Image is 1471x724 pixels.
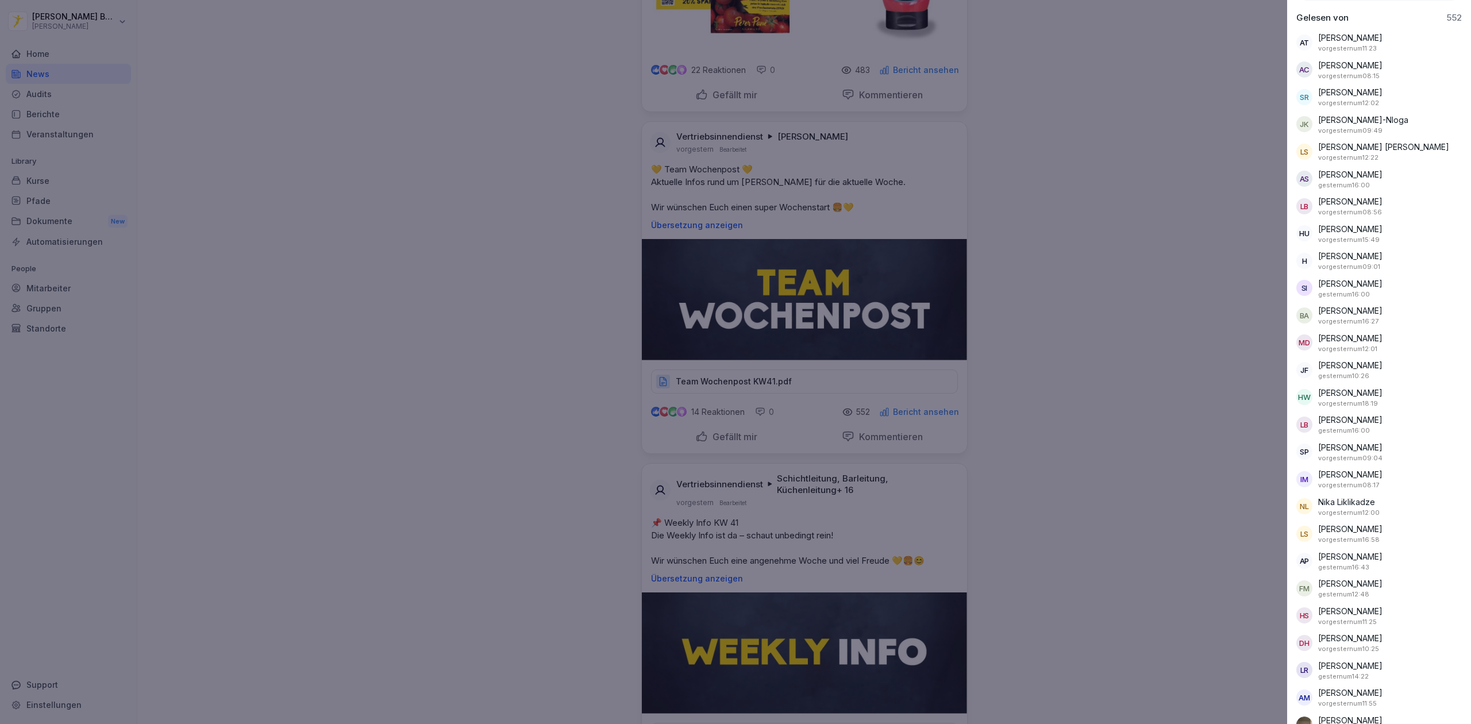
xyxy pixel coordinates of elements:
div: LS [1296,526,1312,542]
div: H [1296,253,1312,269]
p: [PERSON_NAME] [1318,632,1383,644]
p: [PERSON_NAME] [1318,168,1383,180]
p: [PERSON_NAME] [1318,605,1383,617]
p: 6. Oktober 2025 um 09:49 [1318,126,1383,136]
div: SI [1296,280,1312,296]
p: 6. Oktober 2025 um 12:00 [1318,508,1380,518]
div: AS [1296,171,1312,187]
p: 7. Oktober 2025 um 10:26 [1318,371,1369,381]
p: [PERSON_NAME] [PERSON_NAME] [1318,141,1449,153]
div: JF [1296,362,1312,378]
p: 6. Oktober 2025 um 10:25 [1318,644,1379,654]
p: 6. Oktober 2025 um 15:49 [1318,235,1380,245]
p: [PERSON_NAME] [1318,577,1383,590]
p: 6. Oktober 2025 um 18:19 [1318,399,1378,409]
p: [PERSON_NAME] [1318,195,1383,207]
p: 6. Oktober 2025 um 08:56 [1318,207,1382,217]
p: 6. Oktober 2025 um 12:02 [1318,98,1379,108]
p: 6. Oktober 2025 um 16:58 [1318,535,1380,545]
div: LB [1296,198,1312,214]
p: [PERSON_NAME] [1318,660,1383,672]
div: LS [1296,144,1312,160]
p: [PERSON_NAME] [1318,468,1383,480]
p: 6. Oktober 2025 um 11:25 [1318,617,1377,627]
p: Gelesen von [1296,12,1349,24]
p: 6. Oktober 2025 um 08:17 [1318,480,1379,490]
p: [PERSON_NAME] [1318,523,1383,535]
div: HS [1296,607,1312,623]
p: 6. Oktober 2025 um 11:55 [1318,699,1377,708]
div: AP [1296,553,1312,569]
p: [PERSON_NAME] [1318,359,1383,371]
div: AT [1296,34,1312,51]
div: AC [1296,61,1312,78]
p: Nika Liklikadze [1318,496,1375,508]
p: 6. Oktober 2025 um 12:01 [1318,344,1377,354]
div: NL [1296,498,1312,514]
div: JK [1296,116,1312,132]
p: 6. Oktober 2025 um 11:23 [1318,44,1377,53]
p: [PERSON_NAME] [1318,550,1383,563]
div: AM [1296,690,1312,706]
div: FM [1296,580,1312,596]
p: 7. Oktober 2025 um 16:00 [1318,290,1370,299]
p: [PERSON_NAME] [1318,86,1383,98]
p: [PERSON_NAME] [1318,305,1383,317]
p: [PERSON_NAME] [1318,441,1383,453]
p: 6. Oktober 2025 um 09:04 [1318,453,1383,463]
p: [PERSON_NAME] [1318,387,1383,399]
p: [PERSON_NAME]-Nloga [1318,114,1408,126]
p: 7. Oktober 2025 um 12:48 [1318,590,1369,599]
p: [PERSON_NAME] [1318,32,1383,44]
p: 6. Oktober 2025 um 16:27 [1318,317,1378,326]
p: [PERSON_NAME] [1318,278,1383,290]
p: [PERSON_NAME] [1318,687,1383,699]
div: LR [1296,662,1312,678]
div: LB [1296,417,1312,433]
p: 6. Oktober 2025 um 12:22 [1318,153,1378,163]
div: IM [1296,471,1312,487]
p: [PERSON_NAME] [1318,250,1383,262]
p: 7. Oktober 2025 um 16:43 [1318,563,1369,572]
p: [PERSON_NAME] [1318,332,1383,344]
div: DH [1296,635,1312,651]
div: BA [1296,307,1312,324]
div: SP [1296,444,1312,460]
div: HW [1296,389,1312,405]
p: [PERSON_NAME] [1318,414,1383,426]
p: [PERSON_NAME] [1318,223,1383,235]
div: MD [1296,334,1312,351]
p: 7. Oktober 2025 um 14:22 [1318,672,1369,681]
div: SR [1296,89,1312,105]
p: 6. Oktober 2025 um 09:01 [1318,262,1380,272]
p: [PERSON_NAME] [1318,59,1383,71]
p: 7. Oktober 2025 um 16:00 [1318,426,1370,436]
div: HU [1296,225,1312,241]
p: 7. Oktober 2025 um 16:00 [1318,180,1370,190]
p: 552 [1446,12,1462,24]
p: 6. Oktober 2025 um 08:15 [1318,71,1380,81]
